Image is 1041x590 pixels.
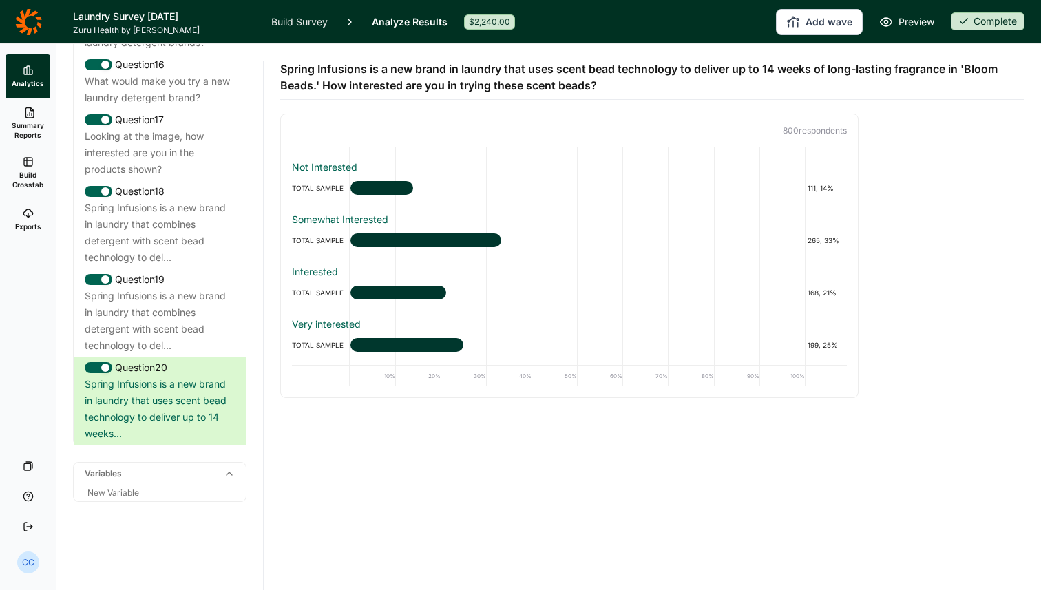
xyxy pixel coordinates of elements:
[15,222,41,231] span: Exports
[85,288,235,354] div: Spring Infusions is a new brand in laundry that combines detergent with scent bead technology to ...
[623,366,669,386] div: 70%
[532,366,578,386] div: 50%
[292,284,350,301] div: TOTAL SAMPLE
[951,12,1024,32] button: Complete
[292,232,350,249] div: TOTAL SAMPLE
[11,120,45,140] span: Summary Reports
[806,232,847,249] div: 265, 33%
[350,366,396,386] div: 10%
[17,551,39,573] div: CC
[73,8,255,25] h1: Laundry Survey [DATE]
[85,183,235,200] div: Question 18
[441,366,487,386] div: 30%
[669,366,714,386] div: 80%
[6,98,50,148] a: Summary Reports
[715,366,760,386] div: 90%
[806,180,847,196] div: 111, 14%
[85,376,235,442] div: Spring Infusions is a new brand in laundry that uses scent bead technology to deliver up to 14 we...
[85,200,235,266] div: Spring Infusions is a new brand in laundry that combines detergent with scent bead technology to ...
[292,125,847,136] p: 800 respondent s
[760,366,806,386] div: 100%
[578,366,623,386] div: 60%
[292,213,847,226] div: Somewhat Interested
[464,14,515,30] div: $2,240.00
[396,366,441,386] div: 20%
[85,128,235,178] div: Looking at the image, how interested are you in the products shown?
[292,160,847,174] div: Not Interested
[85,359,235,376] div: Question 20
[292,317,847,331] div: Very interested
[85,73,235,106] div: What would make you try a new laundry detergent brand?
[85,271,235,288] div: Question 19
[6,198,50,242] a: Exports
[879,14,934,30] a: Preview
[6,148,50,198] a: Build Crosstab
[951,12,1024,30] div: Complete
[292,337,350,353] div: TOTAL SAMPLE
[292,265,847,279] div: Interested
[11,170,45,189] span: Build Crosstab
[74,463,246,485] div: Variables
[280,61,1024,94] span: Spring Infusions is a new brand in laundry that uses scent bead technology to deliver up to 14 we...
[487,366,532,386] div: 40%
[898,14,934,30] span: Preview
[73,25,255,36] span: Zuru Health by [PERSON_NAME]
[85,112,235,128] div: Question 17
[12,78,44,88] span: Analytics
[6,54,50,98] a: Analytics
[292,180,350,196] div: TOTAL SAMPLE
[85,56,235,73] div: Question 16
[806,337,847,353] div: 199, 25%
[776,9,863,35] button: Add wave
[806,284,847,301] div: 168, 21%
[85,487,142,498] a: New Variable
